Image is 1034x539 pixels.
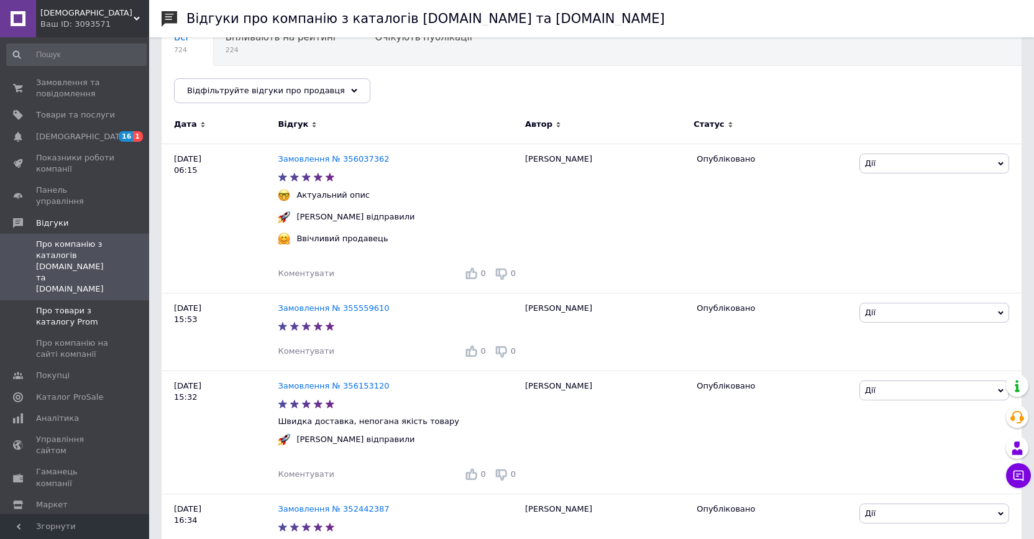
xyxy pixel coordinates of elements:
[36,413,79,424] span: Аналітика
[480,469,485,479] span: 0
[36,152,115,175] span: Показники роботи компанії
[36,305,115,328] span: Про товари з каталогу Prom
[36,77,115,99] span: Замовлення та повідомлення
[174,79,300,90] span: Опубліковані без комен...
[40,7,134,19] span: Космецевтика
[865,509,876,518] span: Дії
[278,154,389,164] a: Замовлення № 356037362
[226,45,338,55] span: 224
[525,119,552,130] span: Автор
[278,268,334,279] div: Коментувати
[293,190,373,201] div: Актуальний опис
[36,370,70,381] span: Покупці
[865,385,876,395] span: Дії
[36,434,115,456] span: Управління сайтом
[162,293,278,371] div: [DATE] 15:53
[278,233,290,245] img: :hugging_face:
[36,218,68,229] span: Відгуки
[511,469,516,479] span: 0
[519,293,690,371] div: [PERSON_NAME]
[865,308,876,317] span: Дії
[293,434,418,445] div: [PERSON_NAME] відправили
[865,159,876,168] span: Дії
[278,504,389,514] a: Замовлення № 352442387
[278,269,334,278] span: Коментувати
[36,499,68,510] span: Маркет
[697,154,849,165] div: Опубліковано
[278,346,334,356] span: Коментувати
[162,144,278,293] div: [DATE] 06:15
[133,131,143,142] span: 1
[278,189,290,201] img: :nerd_face:
[174,32,188,43] span: Всі
[36,392,103,403] span: Каталог ProSale
[293,233,391,244] div: Ввічливий продавець
[697,380,849,392] div: Опубліковано
[480,269,485,278] span: 0
[162,371,278,494] div: [DATE] 15:32
[162,66,325,113] div: Опубліковані без коментаря
[278,469,334,480] div: Коментувати
[174,119,197,130] span: Дата
[519,144,690,293] div: [PERSON_NAME]
[697,504,849,515] div: Опубліковано
[36,185,115,207] span: Панель управління
[278,303,389,313] a: Замовлення № 355559610
[36,338,115,360] span: Про компанію на сайті компанії
[278,433,290,446] img: :rocket:
[119,131,133,142] span: 16
[1006,463,1031,488] button: Чат з покупцем
[693,119,725,130] span: Статус
[36,131,128,142] span: [DEMOGRAPHIC_DATA]
[293,211,418,223] div: [PERSON_NAME] відправили
[36,466,115,489] span: Гаманець компанії
[278,346,334,357] div: Коментувати
[519,371,690,494] div: [PERSON_NAME]
[36,109,115,121] span: Товари та послуги
[187,86,345,95] span: Відфільтруйте відгуки про продавця
[278,381,389,390] a: Замовлення № 356153120
[226,32,338,43] span: Впливають на рейтинг
[278,119,308,130] span: Відгук
[36,239,115,295] span: Про компанію з каталогів [DOMAIN_NAME] та [DOMAIN_NAME]
[278,211,290,223] img: :rocket:
[6,44,147,66] input: Пошук
[511,269,516,278] span: 0
[174,45,188,55] span: 724
[697,303,849,314] div: Опубліковано
[40,19,149,30] div: Ваш ID: 3093571
[375,32,472,43] span: Очікують публікації
[186,11,665,26] h1: Відгуки про компанію з каталогів [DOMAIN_NAME] та [DOMAIN_NAME]
[278,469,334,479] span: Коментувати
[480,346,485,356] span: 0
[511,346,516,356] span: 0
[278,416,519,427] p: Швидка доставка, непогана якість товару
